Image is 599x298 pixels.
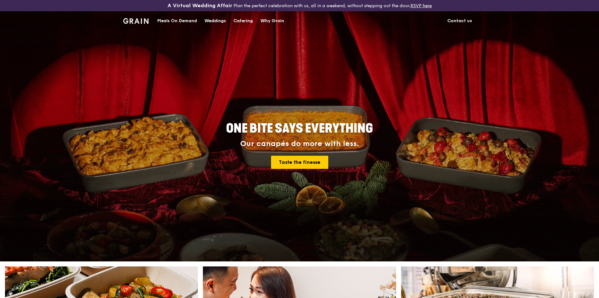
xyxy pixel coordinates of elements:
div: Why Grain [260,12,284,30]
a: Taste the finesse [271,156,328,169]
h3: A Virtual Wedding Affair [168,3,232,9]
img: Grain [123,18,148,24]
a: Contact us [444,12,476,30]
div: Weddings [204,12,226,30]
a: RSVP here [410,3,432,8]
a: Why Grain [257,12,288,30]
a: Catering [230,12,257,30]
div: Plan the perfect celebration with us, all in a weekend, without stepping out the door. [119,3,480,9]
a: GrainGrain [123,11,148,30]
div: Meals On Demand [157,12,197,30]
div: Catering [234,12,253,30]
span: ONE BITE SAYS EVERYTHING [226,121,373,136]
a: Weddings [201,12,230,30]
div: Our canapés do more with less. [187,139,412,148]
